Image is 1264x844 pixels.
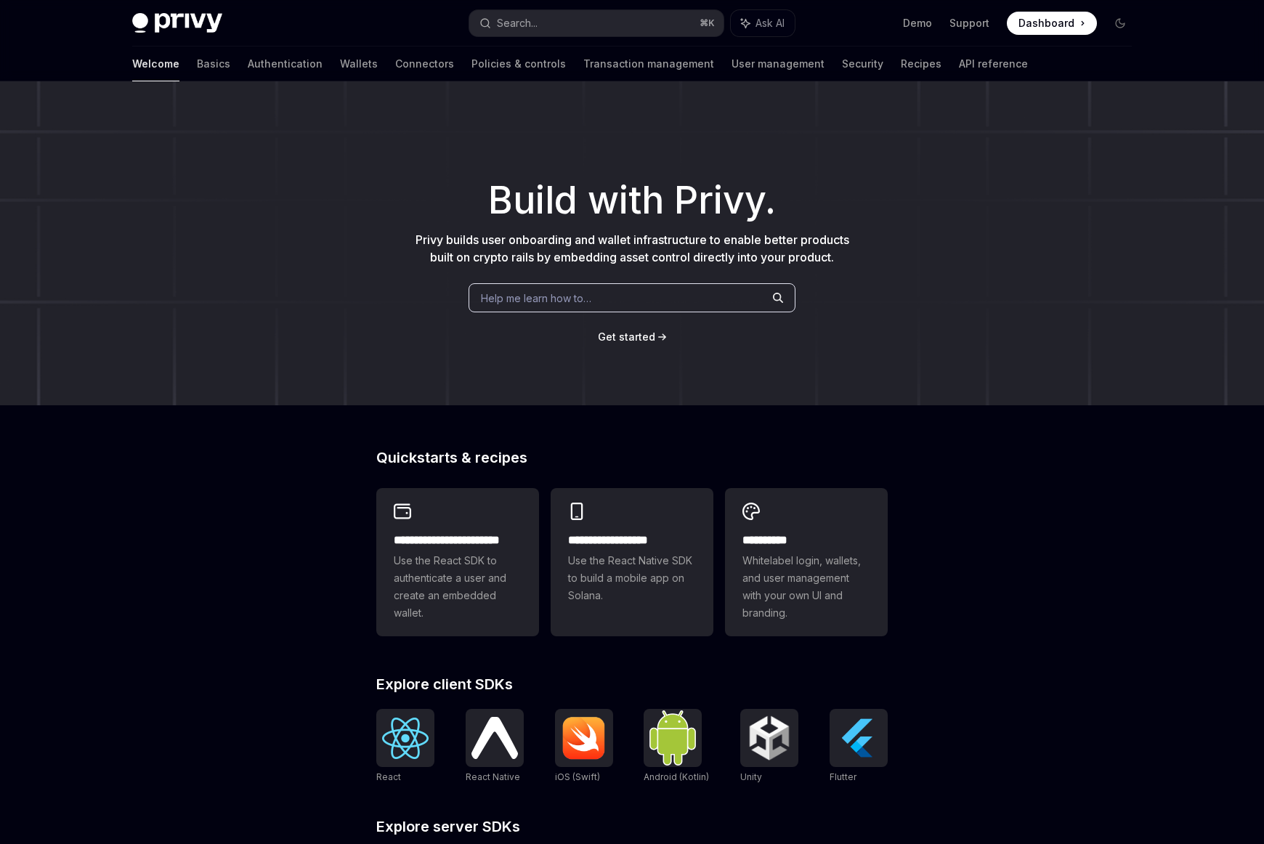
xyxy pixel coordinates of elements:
[376,771,401,782] span: React
[376,677,513,691] span: Explore client SDKs
[830,709,888,784] a: FlutterFlutter
[742,552,870,622] span: Whitelabel login, wallets, and user management with your own UI and branding.
[132,13,222,33] img: dark logo
[497,15,538,32] div: Search...
[949,16,989,31] a: Support
[835,715,882,761] img: Flutter
[555,771,600,782] span: iOS (Swift)
[700,17,715,29] span: ⌘ K
[731,10,795,36] button: Ask AI
[555,709,613,784] a: iOS (Swift)iOS (Swift)
[568,552,696,604] span: Use the React Native SDK to build a mobile app on Solana.
[583,46,714,81] a: Transaction management
[471,46,566,81] a: Policies & controls
[740,709,798,784] a: UnityUnity
[1018,16,1074,31] span: Dashboard
[598,330,655,343] span: Get started
[830,771,856,782] span: Flutter
[376,709,434,784] a: ReactReact
[340,46,378,81] a: Wallets
[755,16,785,31] span: Ask AI
[842,46,883,81] a: Security
[488,187,776,214] span: Build with Privy.
[466,771,520,782] span: React Native
[746,715,793,761] img: Unity
[725,488,888,636] a: **** *****Whitelabel login, wallets, and user management with your own UI and branding.
[551,488,713,636] a: **** **** **** ***Use the React Native SDK to build a mobile app on Solana.
[1007,12,1097,35] a: Dashboard
[248,46,323,81] a: Authentication
[644,771,709,782] span: Android (Kotlin)
[416,232,849,264] span: Privy builds user onboarding and wallet infrastructure to enable better products built on crypto ...
[1109,12,1132,35] button: Toggle dark mode
[197,46,230,81] a: Basics
[649,710,696,765] img: Android (Kotlin)
[901,46,941,81] a: Recipes
[481,291,591,306] span: Help me learn how to…
[959,46,1028,81] a: API reference
[471,717,518,758] img: React Native
[376,819,520,834] span: Explore server SDKs
[395,46,454,81] a: Connectors
[740,771,762,782] span: Unity
[132,46,179,81] a: Welcome
[376,450,527,465] span: Quickstarts & recipes
[394,552,522,622] span: Use the React SDK to authenticate a user and create an embedded wallet.
[561,716,607,760] img: iOS (Swift)
[469,10,724,36] button: Search...⌘K
[382,718,429,759] img: React
[466,709,524,784] a: React NativeReact Native
[644,709,709,784] a: Android (Kotlin)Android (Kotlin)
[903,16,932,31] a: Demo
[732,46,825,81] a: User management
[598,330,655,344] a: Get started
